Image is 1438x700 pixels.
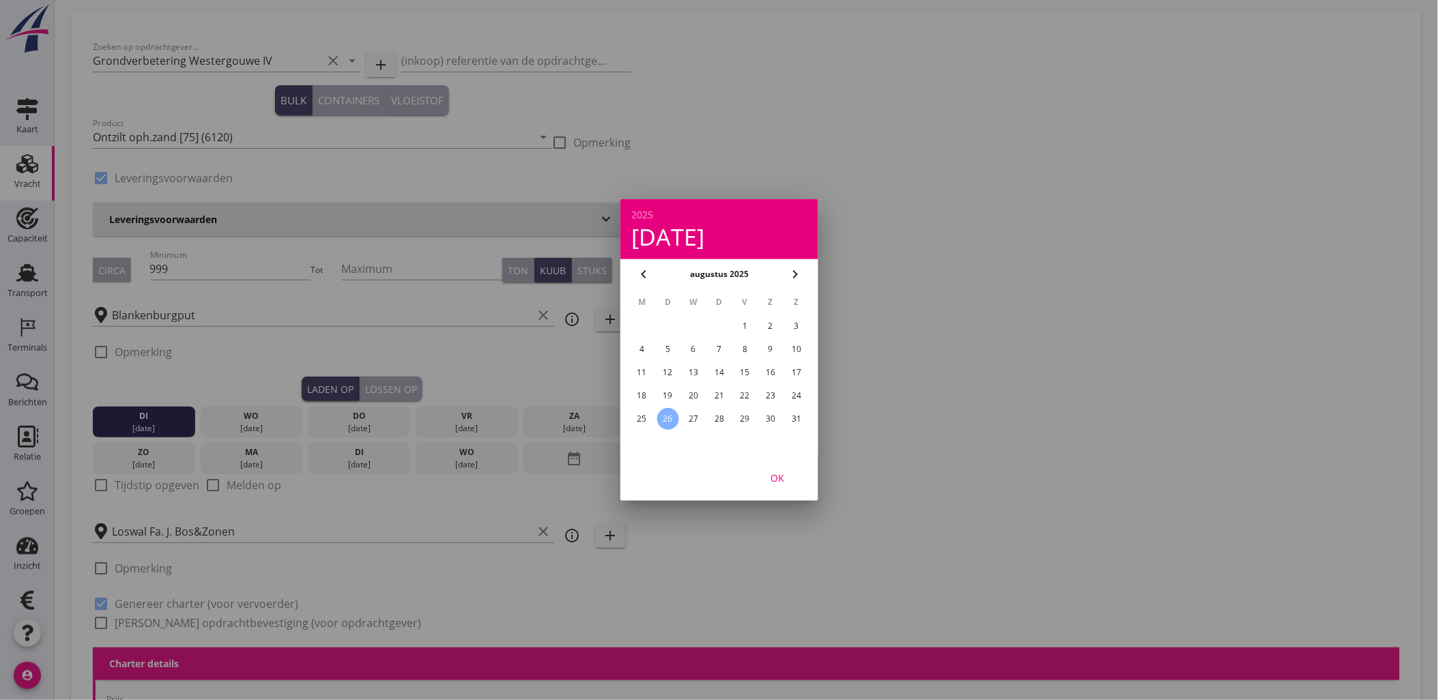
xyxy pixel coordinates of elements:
th: M [630,291,655,314]
div: 2025 [631,210,807,220]
th: Z [784,291,809,314]
i: chevron_left [635,266,652,282]
button: 21 [708,385,730,407]
button: 17 [786,362,807,383]
button: 23 [760,385,781,407]
button: 8 [734,338,756,360]
button: augustus 2025 [686,264,753,285]
button: 29 [734,408,756,430]
button: 28 [708,408,730,430]
button: 4 [631,338,652,360]
button: 18 [631,385,652,407]
button: 13 [682,362,704,383]
button: 31 [786,408,807,430]
button: 5 [657,338,678,360]
div: [DATE] [631,225,807,248]
button: 15 [734,362,756,383]
button: 27 [682,408,704,430]
th: W [681,291,706,314]
button: 16 [760,362,781,383]
button: 2 [760,315,781,337]
button: 14 [708,362,730,383]
div: OK [758,471,796,485]
i: chevron_right [787,266,803,282]
button: 6 [682,338,704,360]
button: 3 [786,315,807,337]
button: 7 [708,338,730,360]
button: 1 [734,315,756,337]
button: 12 [657,362,678,383]
th: D [655,291,680,314]
button: 24 [786,385,807,407]
button: 20 [682,385,704,407]
button: 25 [631,408,652,430]
button: 22 [734,385,756,407]
button: 19 [657,385,678,407]
th: V [732,291,757,314]
button: 10 [786,338,807,360]
button: 26 [657,408,678,430]
button: 30 [760,408,781,430]
th: Z [758,291,783,314]
button: 11 [631,362,652,383]
button: 9 [760,338,781,360]
th: D [707,291,732,314]
button: OK [747,465,807,490]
